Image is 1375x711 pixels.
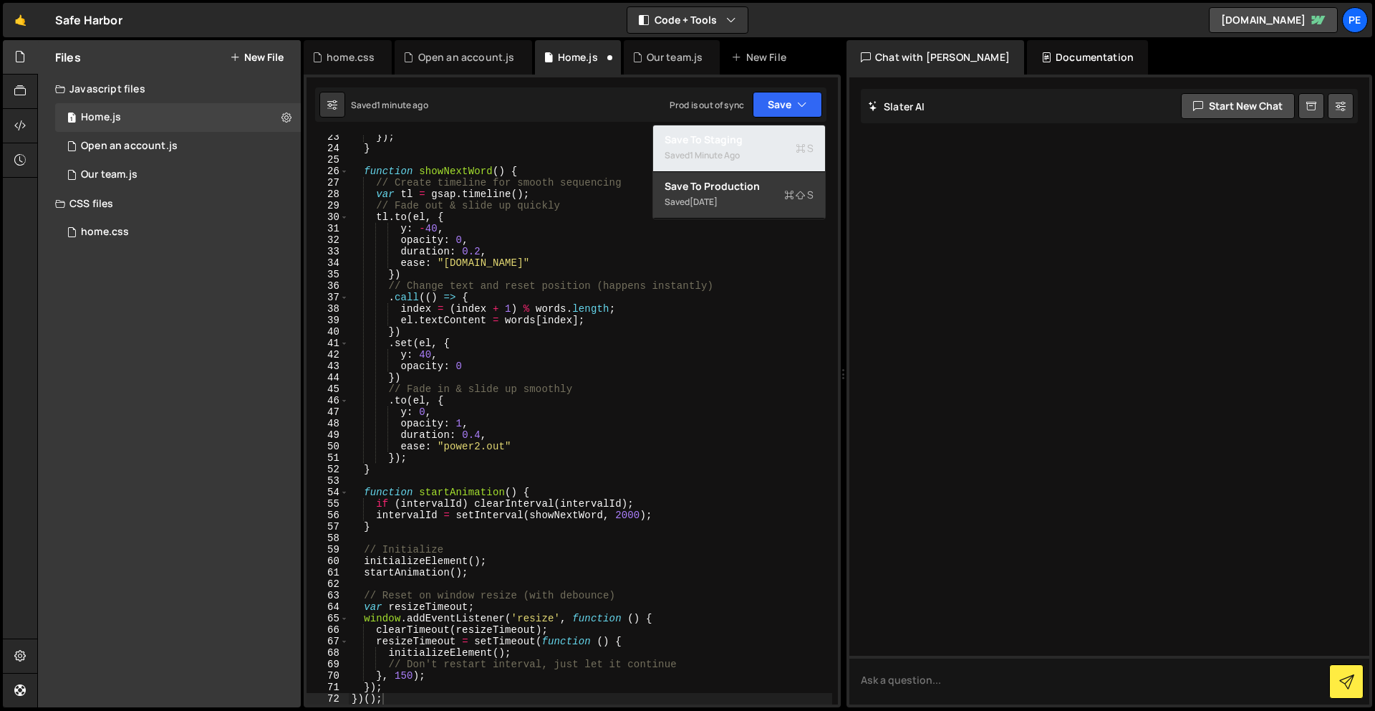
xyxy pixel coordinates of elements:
[327,50,375,65] div: home.css
[665,147,814,164] div: Saved
[653,125,825,172] button: Save to StagingS Saved1 minute ago
[307,498,349,510] div: 55
[690,196,718,208] div: [DATE]
[307,372,349,383] div: 44
[307,670,349,682] div: 70
[307,418,349,429] div: 48
[846,40,1024,75] div: Chat with [PERSON_NAME]
[307,361,349,372] div: 43
[307,521,349,533] div: 57
[307,510,349,521] div: 56
[307,303,349,315] div: 38
[647,50,703,65] div: Our team.js
[307,452,349,464] div: 51
[307,533,349,544] div: 58
[307,613,349,624] div: 65
[753,92,822,118] button: Save
[307,590,349,601] div: 63
[307,189,349,200] div: 28
[307,601,349,613] div: 64
[1181,93,1295,119] button: Start new chat
[351,99,428,111] div: Saved
[307,315,349,326] div: 39
[558,50,598,65] div: Home.js
[307,223,349,234] div: 31
[307,441,349,452] div: 50
[307,280,349,292] div: 36
[307,464,349,475] div: 52
[731,50,791,65] div: New File
[307,292,349,303] div: 37
[55,161,301,189] div: 16385/45046.js
[307,349,349,361] div: 42
[665,133,814,147] div: Save to Staging
[81,140,178,153] div: Open an account.js
[307,234,349,246] div: 32
[307,659,349,670] div: 69
[307,647,349,659] div: 68
[67,113,76,125] span: 1
[784,188,814,202] span: S
[868,100,925,113] h2: Slater AI
[307,693,349,705] div: 72
[55,103,301,132] div: 16385/44326.js
[307,211,349,223] div: 30
[307,475,349,487] div: 53
[307,383,349,395] div: 45
[307,166,349,177] div: 26
[307,406,349,418] div: 47
[55,218,301,247] div: 16385/45146.css
[307,429,349,441] div: 49
[307,578,349,590] div: 62
[307,555,349,567] div: 60
[377,99,428,111] div: 1 minute ago
[55,49,81,65] h2: Files
[307,257,349,269] div: 34
[307,682,349,693] div: 71
[307,544,349,555] div: 59
[81,168,137,181] div: Our team.js
[307,200,349,211] div: 29
[307,269,349,280] div: 35
[307,246,349,257] div: 33
[665,194,814,211] div: Saved
[418,50,515,65] div: Open an account.js
[796,141,814,156] span: S
[55,132,301,161] div: 16385/45136.js
[307,487,349,498] div: 54
[230,52,284,63] button: New File
[690,149,740,161] div: 1 minute ago
[307,624,349,636] div: 66
[653,172,825,219] button: Save to ProductionS Saved[DATE]
[627,7,748,33] button: Code + Tools
[307,326,349,338] div: 40
[307,338,349,349] div: 41
[81,226,129,239] div: home.css
[307,143,349,154] div: 24
[1209,7,1338,33] a: [DOMAIN_NAME]
[670,99,744,111] div: Prod is out of sync
[307,567,349,578] div: 61
[307,154,349,166] div: 25
[81,111,121,124] div: Home.js
[307,395,349,406] div: 46
[3,3,38,37] a: 🤙
[665,179,814,194] div: Save to Production
[1027,40,1148,75] div: Documentation
[38,189,301,218] div: CSS files
[307,131,349,143] div: 23
[307,177,349,189] div: 27
[38,75,301,103] div: Javascript files
[307,636,349,647] div: 67
[1342,7,1368,33] a: Pe
[55,11,122,29] div: Safe Harbor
